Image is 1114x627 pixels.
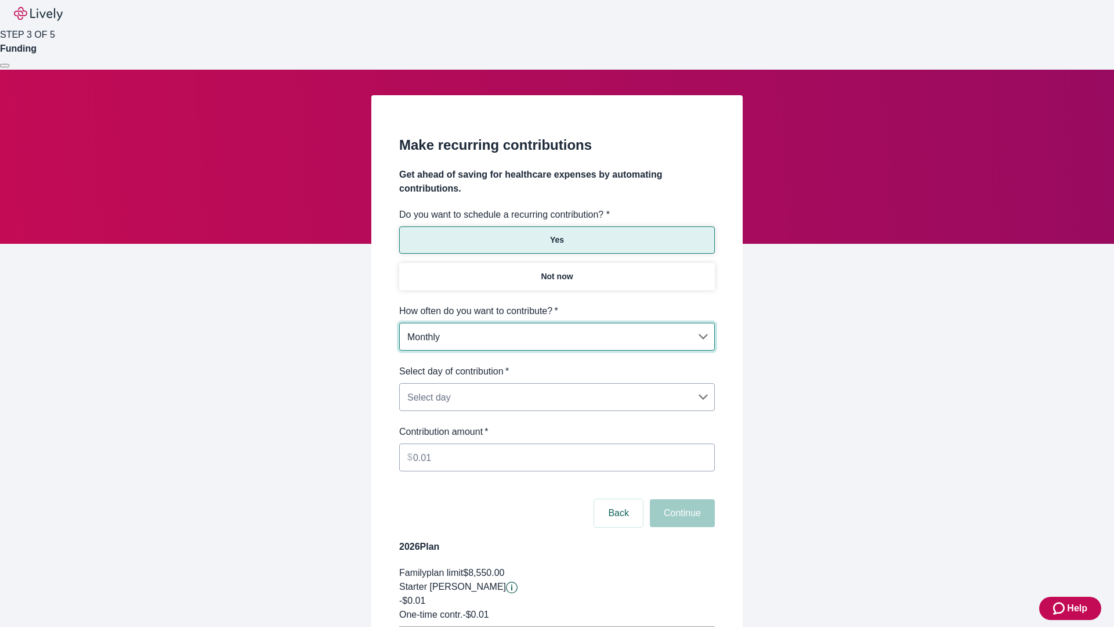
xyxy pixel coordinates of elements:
[399,568,463,578] span: Family plan limit
[462,610,489,619] span: - $0.01
[399,263,715,290] button: Not now
[399,168,715,196] h4: Get ahead of saving for healthcare expenses by automating contributions.
[399,135,715,156] h2: Make recurring contributions
[550,234,564,246] p: Yes
[506,582,518,593] svg: Starter penny details
[1039,597,1101,620] button: Zendesk support iconHelp
[399,425,489,439] label: Contribution amount
[399,226,715,254] button: Yes
[399,208,610,222] label: Do you want to schedule a recurring contribution? *
[506,582,518,593] button: Lively will contribute $0.01 to establish your account
[1067,601,1087,615] span: Help
[594,499,643,527] button: Back
[399,540,715,554] h4: 2026 Plan
[399,582,506,592] span: Starter [PERSON_NAME]
[541,271,573,283] p: Not now
[413,446,715,469] input: $0.00
[399,385,715,409] div: Select day
[407,451,413,464] p: $
[399,304,558,318] label: How often do you want to contribute?
[1053,601,1067,615] svg: Zendesk support icon
[399,610,462,619] span: One-time contr.
[14,7,63,21] img: Lively
[399,596,425,606] span: -$0.01
[399,365,509,379] label: Select day of contribution
[463,568,504,578] span: $8,550.00
[399,325,715,348] div: Monthly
